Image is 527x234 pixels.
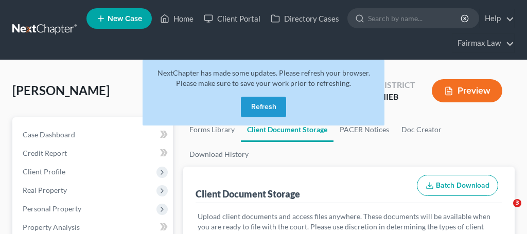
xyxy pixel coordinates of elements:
[23,204,81,213] span: Personal Property
[266,9,344,28] a: Directory Cases
[108,15,142,23] span: New Case
[199,9,266,28] a: Client Portal
[513,199,521,207] span: 3
[432,79,502,102] button: Preview
[23,130,75,139] span: Case Dashboard
[23,186,67,194] span: Real Property
[492,199,517,224] iframe: Intercom live chat
[23,223,80,231] span: Property Analysis
[368,9,462,28] input: Search by name...
[436,181,489,190] span: Batch Download
[155,9,199,28] a: Home
[157,68,370,87] span: NextChapter has made some updates. Please refresh your browser. Please make sure to save your wor...
[183,142,255,167] a: Download History
[378,79,415,91] div: District
[14,125,173,144] a: Case Dashboard
[23,149,67,157] span: Credit Report
[196,188,300,200] div: Client Document Storage
[480,9,514,28] a: Help
[378,91,415,103] div: MIEB
[12,83,110,98] span: [PERSON_NAME]
[14,144,173,163] a: Credit Report
[241,97,286,117] button: Refresh
[452,34,514,52] a: Fairmax Law
[417,175,498,196] button: Batch Download
[23,167,65,176] span: Client Profile
[395,117,448,142] a: Doc Creator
